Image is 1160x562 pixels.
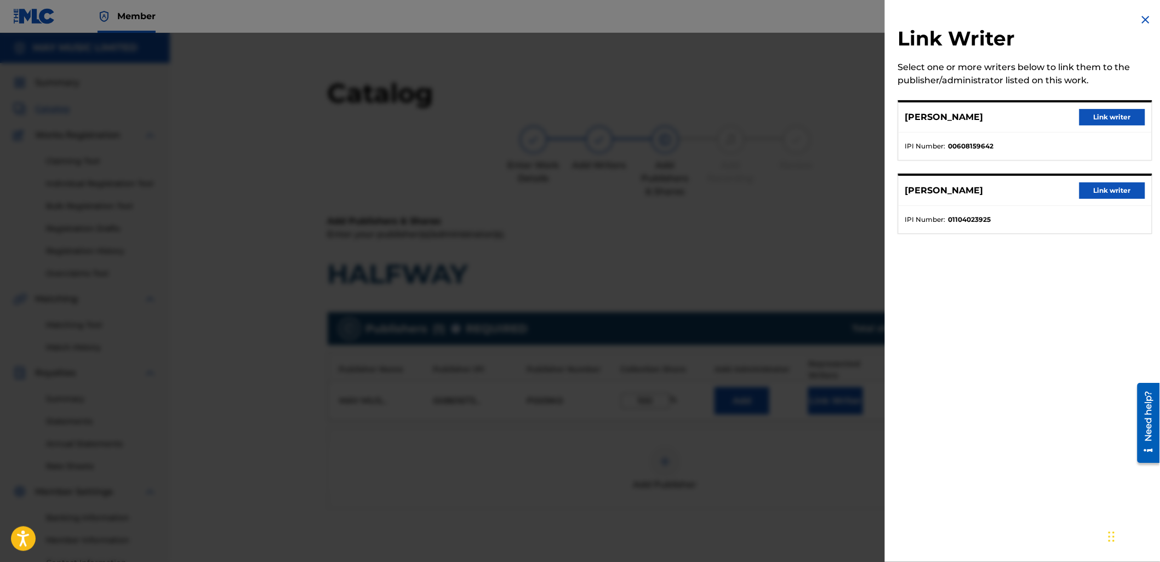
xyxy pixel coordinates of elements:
div: Drag [1108,520,1115,553]
img: Top Rightsholder [98,10,111,23]
iframe: Chat Widget [1105,509,1160,562]
p: [PERSON_NAME] [905,184,984,197]
img: MLC Logo [13,8,55,24]
iframe: Resource Center [1129,379,1160,467]
p: [PERSON_NAME] [905,111,984,124]
strong: 00608159642 [948,141,994,151]
button: Link writer [1079,182,1145,199]
h2: Link Writer [898,26,1152,54]
span: IPI Number : [905,215,946,225]
strong: 01104023925 [948,215,991,225]
button: Link writer [1079,109,1145,125]
span: IPI Number : [905,141,946,151]
span: Member [117,10,156,22]
div: Select one or more writers below to link them to the publisher/administrator listed on this work. [898,61,1152,87]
